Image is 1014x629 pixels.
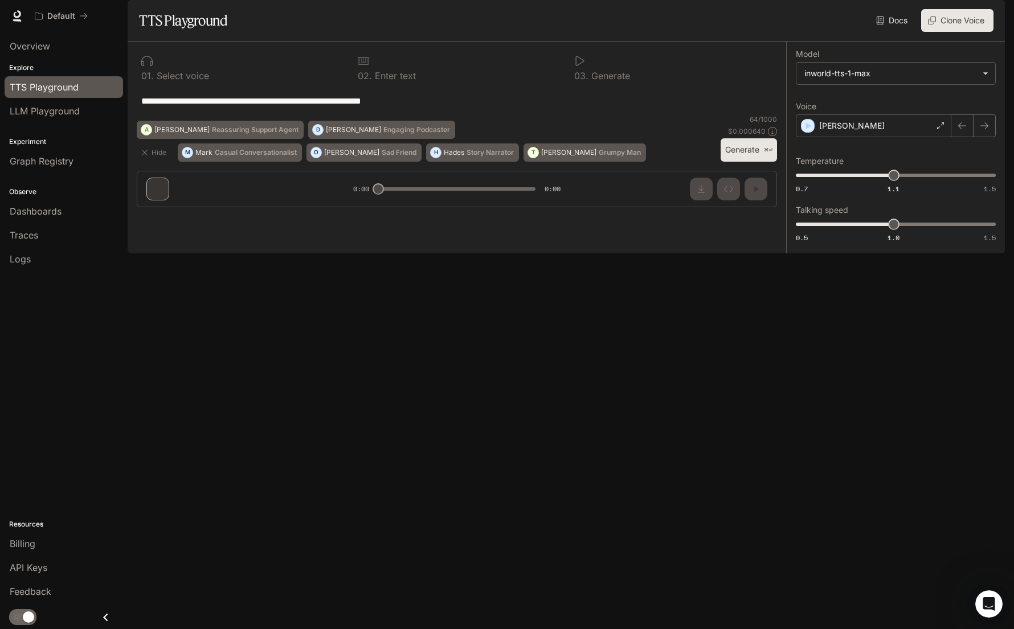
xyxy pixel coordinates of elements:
[796,233,808,242] span: 0.5
[137,143,173,162] button: Hide
[721,138,777,162] button: Generate⌘⏎
[178,143,302,162] button: MMarkCasual Conversationalist
[182,143,193,162] div: M
[541,149,596,156] p: [PERSON_NAME]
[888,233,899,242] span: 1.0
[804,68,977,79] div: inworld-tts-1-max
[139,9,227,32] h1: TTS Playground
[382,149,416,156] p: Sad Friend
[47,11,75,21] p: Default
[431,143,441,162] div: H
[796,50,819,58] p: Model
[326,126,381,133] p: [PERSON_NAME]
[212,126,299,133] p: Reassuring Support Agent
[524,143,646,162] button: T[PERSON_NAME]Grumpy Man
[383,126,450,133] p: Engaging Podcaster
[574,71,588,80] p: 0 3 .
[137,121,304,139] button: A[PERSON_NAME]Reassuring Support Agent
[750,114,777,124] p: 64 / 1000
[141,71,154,80] p: 0 1 .
[313,121,323,139] div: D
[764,147,772,154] p: ⌘⏎
[528,143,538,162] div: T
[215,149,297,156] p: Casual Conversationalist
[728,126,766,136] p: $ 0.000640
[444,149,464,156] p: Hades
[984,233,996,242] span: 1.5
[154,71,209,80] p: Select voice
[467,149,514,156] p: Story Narrator
[796,157,844,165] p: Temperature
[588,71,630,80] p: Generate
[921,9,993,32] button: Clone Voice
[874,9,912,32] a: Docs
[154,126,210,133] p: [PERSON_NAME]
[308,121,455,139] button: D[PERSON_NAME]Engaging Podcaster
[819,120,885,131] p: [PERSON_NAME]
[30,5,93,27] button: All workspaces
[599,149,641,156] p: Grumpy Man
[311,143,321,162] div: O
[358,71,372,80] p: 0 2 .
[975,590,1003,618] iframe: Intercom live chat
[306,143,422,162] button: O[PERSON_NAME]Sad Friend
[324,149,379,156] p: [PERSON_NAME]
[141,121,152,139] div: A
[796,102,816,110] p: Voice
[888,184,899,194] span: 1.1
[984,184,996,194] span: 1.5
[372,71,416,80] p: Enter text
[426,143,519,162] button: HHadesStory Narrator
[195,149,212,156] p: Mark
[796,63,995,84] div: inworld-tts-1-max
[796,206,848,214] p: Talking speed
[796,184,808,194] span: 0.7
